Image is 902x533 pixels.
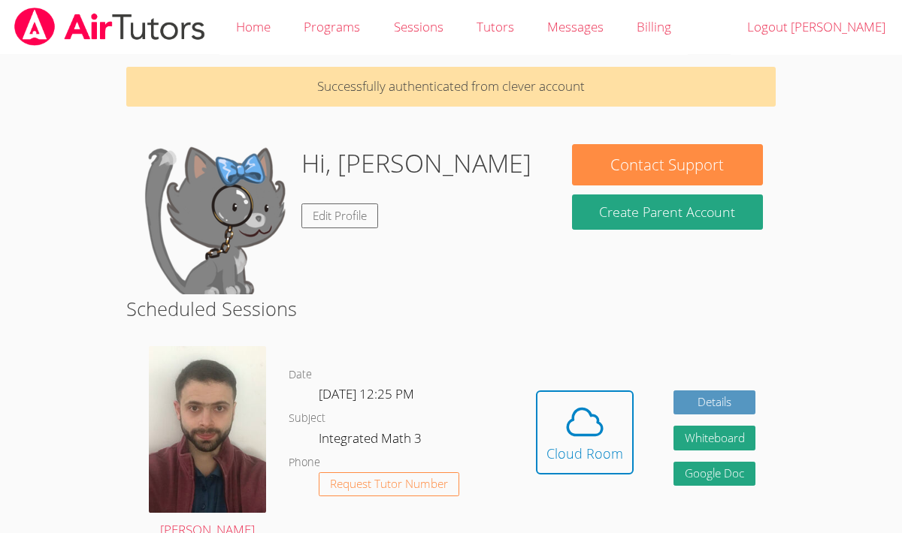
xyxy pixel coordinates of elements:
[319,428,425,453] dd: Integrated Math 3
[319,472,459,497] button: Request Tutor Number
[673,390,756,415] a: Details
[289,366,312,384] dt: Date
[546,443,623,464] div: Cloud Room
[301,203,378,228] a: Edit Profile
[149,346,266,513] img: avatar.png
[330,478,448,489] span: Request Tutor Number
[126,67,776,107] p: Successfully authenticated from clever account
[572,194,762,230] button: Create Parent Account
[673,426,756,450] button: Whiteboard
[536,390,634,474] button: Cloud Room
[319,385,414,402] span: [DATE] 12:25 PM
[139,144,289,294] img: default.png
[13,8,207,46] img: airtutors_banner-c4298cdbf04f3fff15de1276eac7730deb9818008684d7c2e4769d2f7ddbe033.png
[547,18,604,35] span: Messages
[289,409,325,428] dt: Subject
[289,453,320,472] dt: Phone
[126,294,776,323] h2: Scheduled Sessions
[673,462,756,486] a: Google Doc
[301,144,531,182] h1: Hi, [PERSON_NAME]
[572,144,762,185] button: Contact Support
